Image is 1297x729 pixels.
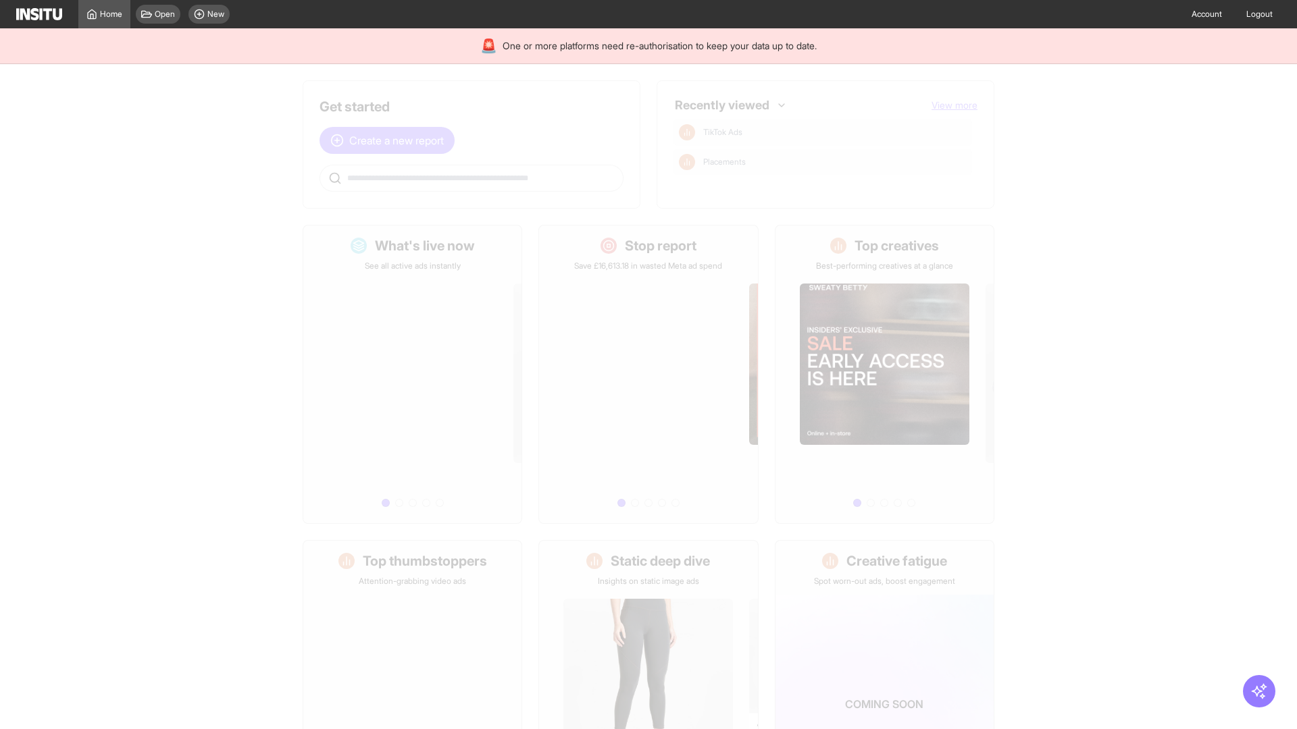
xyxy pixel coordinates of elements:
span: One or more platforms need re-authorisation to keep your data up to date. [503,39,817,53]
span: Open [155,9,175,20]
span: New [207,9,224,20]
img: Logo [16,8,62,20]
span: Home [100,9,122,20]
div: 🚨 [480,36,497,55]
